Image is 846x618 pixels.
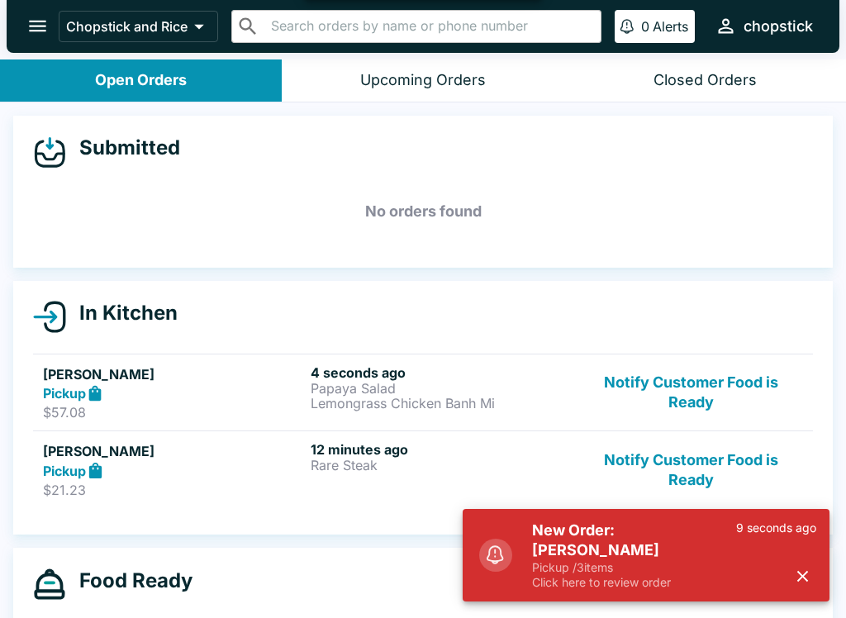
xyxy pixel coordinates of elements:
[311,364,572,381] h6: 4 seconds ago
[17,5,59,47] button: open drawer
[653,18,688,35] p: Alerts
[708,8,820,44] button: chopstick
[311,458,572,473] p: Rare Steak
[579,364,803,421] button: Notify Customer Food is Ready
[33,354,813,431] a: [PERSON_NAME]Pickup$57.084 seconds agoPapaya SaladLemongrass Chicken Banh MiNotify Customer Food ...
[744,17,813,36] div: chopstick
[33,430,813,508] a: [PERSON_NAME]Pickup$21.2312 minutes agoRare SteakNotify Customer Food is Ready
[43,404,304,421] p: $57.08
[66,568,192,593] h4: Food Ready
[311,396,572,411] p: Lemongrass Chicken Banh Mi
[43,385,86,402] strong: Pickup
[360,71,486,90] div: Upcoming Orders
[66,135,180,160] h4: Submitted
[43,441,304,461] h5: [PERSON_NAME]
[95,71,187,90] div: Open Orders
[532,560,736,575] p: Pickup / 3 items
[33,182,813,241] h5: No orders found
[579,441,803,498] button: Notify Customer Food is Ready
[43,482,304,498] p: $21.23
[43,463,86,479] strong: Pickup
[43,364,304,384] h5: [PERSON_NAME]
[59,11,218,42] button: Chopstick and Rice
[532,575,736,590] p: Click here to review order
[66,301,178,326] h4: In Kitchen
[66,18,188,35] p: Chopstick and Rice
[266,15,594,38] input: Search orders by name or phone number
[736,521,816,535] p: 9 seconds ago
[532,521,736,560] h5: New Order: [PERSON_NAME]
[641,18,649,35] p: 0
[311,441,572,458] h6: 12 minutes ago
[311,381,572,396] p: Papaya Salad
[654,71,757,90] div: Closed Orders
